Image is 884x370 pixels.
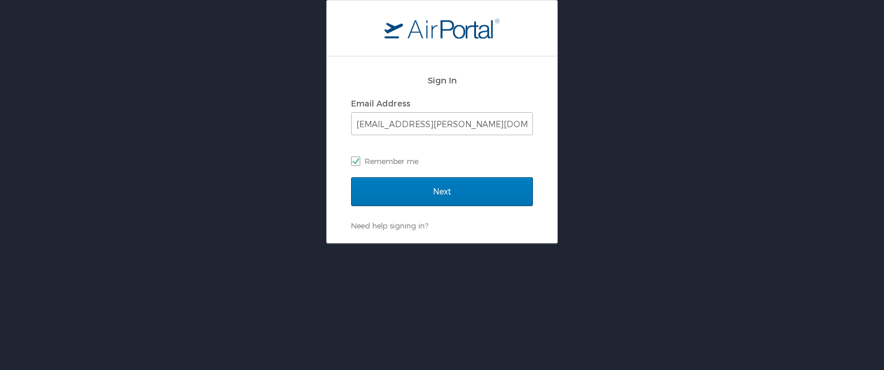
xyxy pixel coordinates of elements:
input: Next [351,177,533,206]
label: Email Address [351,98,410,108]
img: logo [384,18,500,39]
label: Remember me [351,152,533,170]
h2: Sign In [351,74,533,87]
a: Need help signing in? [351,221,428,230]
